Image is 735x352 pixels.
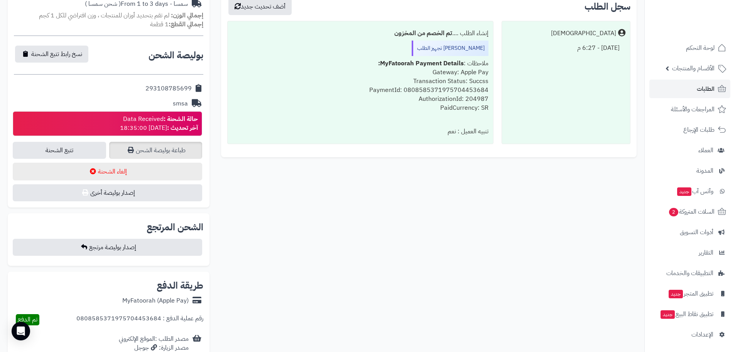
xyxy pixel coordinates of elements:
a: وآتس آبجديد [649,182,730,201]
span: أدوات التسويق [680,227,713,238]
b: تم الخصم من المخزون [394,29,452,38]
a: تطبيق المتجرجديد [649,284,730,303]
strong: إجمالي الوزن: [171,11,203,20]
button: إصدار بوليصة أخرى [13,184,202,201]
a: طباعة بوليصة الشحن [109,142,203,159]
span: جديد [669,290,683,298]
a: طلبات الإرجاع [649,121,730,139]
div: smsa [173,99,188,108]
span: تطبيق نقاط البيع [660,309,713,320]
span: الأقسام والمنتجات [672,63,715,74]
strong: إجمالي القطع: [169,20,203,29]
span: نسخ رابط تتبع الشحنة [31,49,82,59]
div: رقم عملية الدفع : 0808585371975704453684 [76,314,203,325]
button: إصدار بوليصة مرتجع [13,239,202,256]
span: طلبات الإرجاع [683,124,715,135]
div: [PERSON_NAME] تجهيز الطلب [412,41,488,56]
div: Open Intercom Messenger [12,322,30,340]
span: الطلبات [697,83,715,94]
div: [DEMOGRAPHIC_DATA] [551,29,616,38]
strong: آخر تحديث : [167,123,198,133]
a: السلات المتروكة2 [649,202,730,221]
span: لوحة التحكم [686,43,715,53]
div: MyFatoorah (Apple Pay) [122,296,189,305]
a: التقارير [649,243,730,262]
a: المدونة [649,162,730,180]
small: 1 قطعة [150,20,203,29]
div: 293108785699 [145,84,192,93]
a: تتبع الشحنة [13,142,106,159]
a: أدوات التسويق [649,223,730,241]
h2: الشحن المرتجع [147,223,203,232]
span: جديد [677,187,691,196]
span: المراجعات والأسئلة [671,104,715,115]
span: التطبيقات والخدمات [666,268,713,279]
a: التطبيقات والخدمات [649,264,730,282]
a: الطلبات [649,80,730,98]
h2: طريقة الدفع [157,281,203,290]
a: المراجعات والأسئلة [649,100,730,119]
a: تطبيق نقاط البيعجديد [649,305,730,323]
span: تطبيق المتجر [668,288,713,299]
img: logo-2.png [683,22,728,38]
h3: سجل الطلب [585,2,630,11]
a: لوحة التحكم [649,39,730,57]
button: نسخ رابط تتبع الشحنة [15,46,88,63]
strong: حالة الشحنة : [164,114,198,124]
div: Data Received [DATE] 18:35:00 [120,115,198,133]
div: إنشاء الطلب .... [232,26,488,41]
div: [DATE] - 6:27 م [507,41,625,56]
button: إلغاء الشحنة [13,163,202,180]
span: وآتس آب [676,186,713,197]
span: 2 [669,208,678,216]
span: العملاء [698,145,713,156]
div: ملاحظات : Gateway: Apple Pay Transaction Status: Succss PaymentId: 0808585371975704453684 Authori... [232,56,488,124]
span: تم الدفع [18,315,37,324]
a: الإعدادات [649,325,730,344]
h2: بوليصة الشحن [149,51,203,60]
div: تنبيه العميل : نعم [232,124,488,139]
span: التقارير [699,247,713,258]
span: جديد [661,310,675,319]
span: الإعدادات [691,329,713,340]
span: المدونة [696,165,713,176]
a: العملاء [649,141,730,160]
span: السلات المتروكة [668,206,715,217]
span: لم تقم بتحديد أوزان للمنتجات ، وزن افتراضي للكل 1 كجم [39,11,169,20]
b: MyFatoorah Payment Details: [378,59,464,68]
